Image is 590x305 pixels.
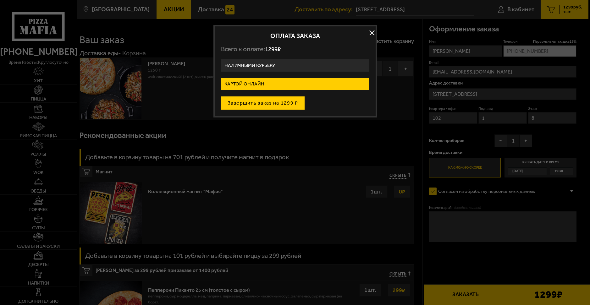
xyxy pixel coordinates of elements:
button: Завершить заказ на 1299 ₽ [221,96,305,110]
p: Всего к оплате: [221,45,369,53]
label: Наличными курьеру [221,59,369,72]
h2: Оплата заказа [221,33,369,39]
label: Картой онлайн [221,78,369,90]
span: 1299 ₽ [265,46,281,53]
